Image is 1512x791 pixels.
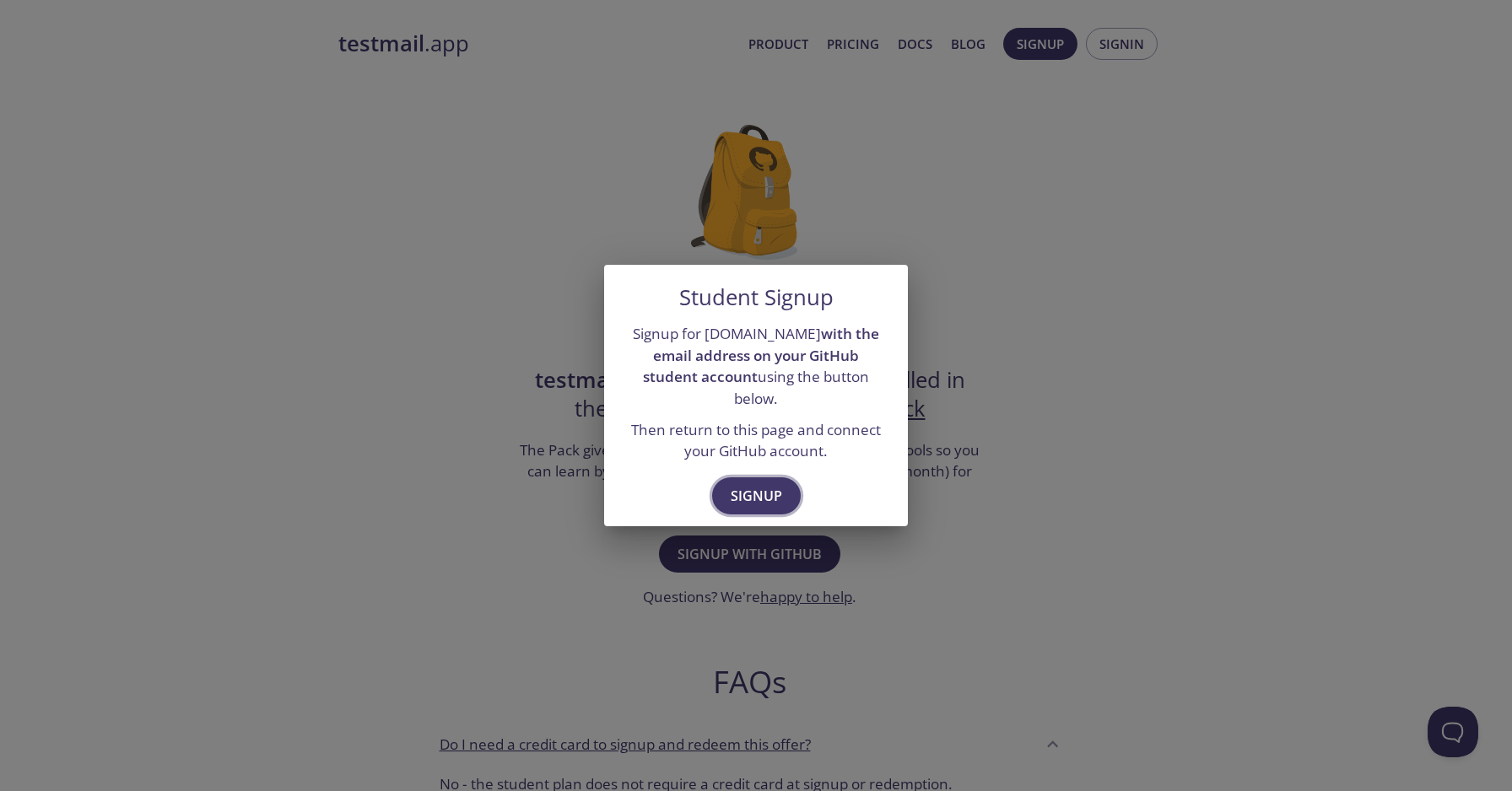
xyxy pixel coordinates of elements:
strong: with the email address on your GitHub student account [643,324,879,386]
button: Signup [712,477,801,514]
span: Signup [731,484,782,508]
h5: Student Signup [679,285,834,310]
p: Signup for [DOMAIN_NAME] using the button below. [624,323,888,410]
p: Then return to this page and connect your GitHub account. [624,419,888,462]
